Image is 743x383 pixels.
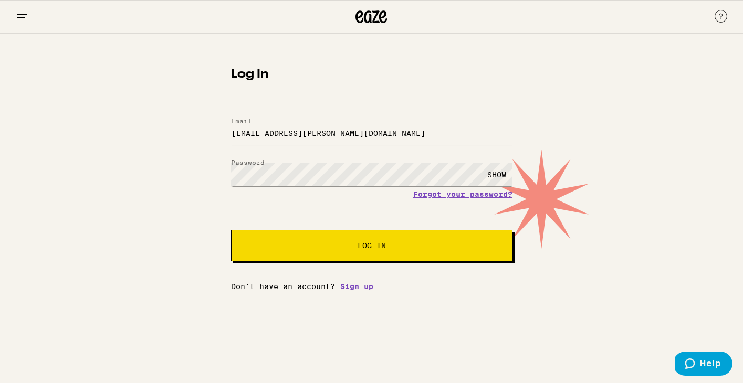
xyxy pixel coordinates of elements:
div: Don't have an account? [231,282,512,291]
a: Sign up [340,282,373,291]
div: SHOW [481,163,512,186]
h1: Log In [231,68,512,81]
label: Email [231,118,252,124]
label: Password [231,159,265,166]
button: Log In [231,230,512,261]
input: Email [231,121,512,145]
span: Log In [358,242,386,249]
iframe: Opens a widget where you can find more information [675,352,732,378]
a: Forgot your password? [413,190,512,198]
